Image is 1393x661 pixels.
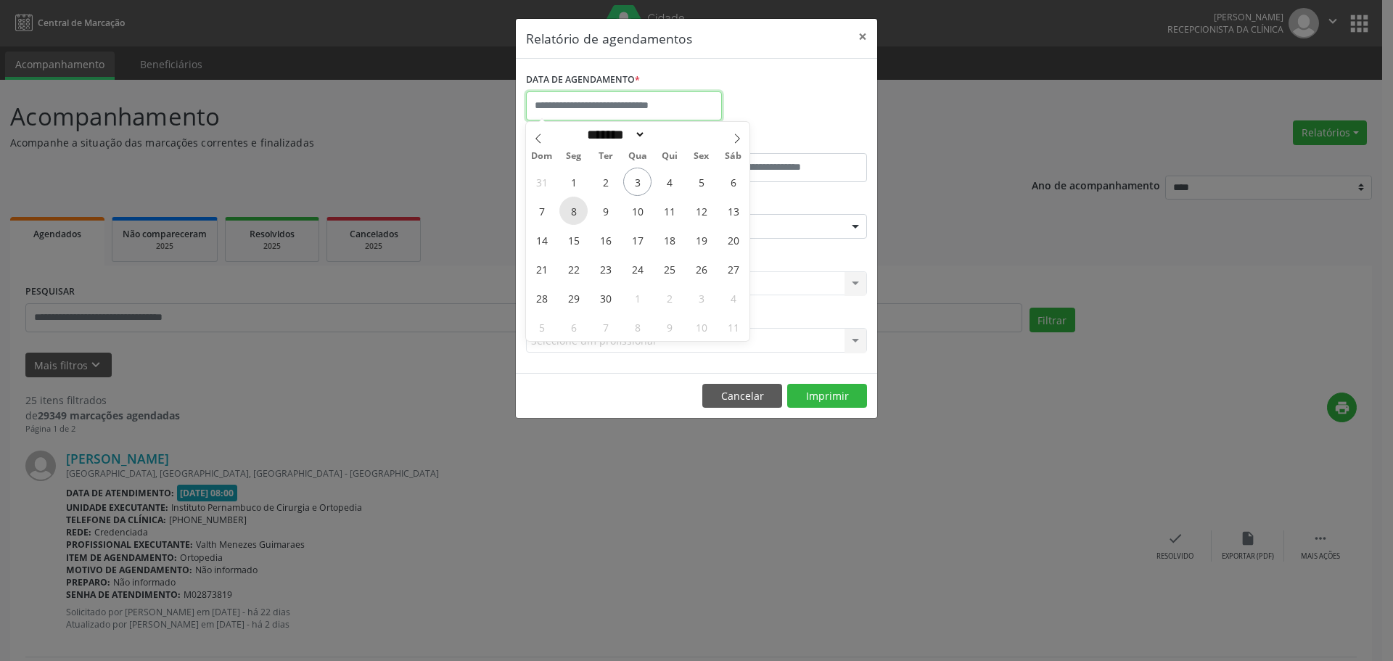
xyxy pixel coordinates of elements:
[623,313,652,341] span: Outubro 8, 2025
[654,152,686,161] span: Qui
[718,152,749,161] span: Sáb
[655,255,683,283] span: Setembro 25, 2025
[687,313,715,341] span: Outubro 10, 2025
[591,284,620,312] span: Setembro 30, 2025
[719,197,747,225] span: Setembro 13, 2025
[687,168,715,196] span: Setembro 5, 2025
[646,127,694,142] input: Year
[558,152,590,161] span: Seg
[559,255,588,283] span: Setembro 22, 2025
[719,226,747,254] span: Setembro 20, 2025
[582,127,646,142] select: Month
[700,131,867,153] label: ATÉ
[655,168,683,196] span: Setembro 4, 2025
[719,168,747,196] span: Setembro 6, 2025
[719,255,747,283] span: Setembro 27, 2025
[655,313,683,341] span: Outubro 9, 2025
[559,226,588,254] span: Setembro 15, 2025
[527,226,556,254] span: Setembro 14, 2025
[787,384,867,408] button: Imprimir
[687,284,715,312] span: Outubro 3, 2025
[526,29,692,48] h5: Relatório de agendamentos
[687,197,715,225] span: Setembro 12, 2025
[622,152,654,161] span: Qua
[719,284,747,312] span: Outubro 4, 2025
[526,152,558,161] span: Dom
[527,284,556,312] span: Setembro 28, 2025
[527,255,556,283] span: Setembro 21, 2025
[527,197,556,225] span: Setembro 7, 2025
[623,197,652,225] span: Setembro 10, 2025
[559,197,588,225] span: Setembro 8, 2025
[623,284,652,312] span: Outubro 1, 2025
[591,255,620,283] span: Setembro 23, 2025
[591,226,620,254] span: Setembro 16, 2025
[687,226,715,254] span: Setembro 19, 2025
[623,255,652,283] span: Setembro 24, 2025
[686,152,718,161] span: Sex
[527,168,556,196] span: Agosto 31, 2025
[623,226,652,254] span: Setembro 17, 2025
[526,69,640,91] label: DATA DE AGENDAMENTO
[848,19,877,54] button: Close
[719,313,747,341] span: Outubro 11, 2025
[591,197,620,225] span: Setembro 9, 2025
[687,255,715,283] span: Setembro 26, 2025
[591,313,620,341] span: Outubro 7, 2025
[591,168,620,196] span: Setembro 2, 2025
[527,313,556,341] span: Outubro 5, 2025
[559,284,588,312] span: Setembro 29, 2025
[559,168,588,196] span: Setembro 1, 2025
[623,168,652,196] span: Setembro 3, 2025
[655,284,683,312] span: Outubro 2, 2025
[655,226,683,254] span: Setembro 18, 2025
[702,384,782,408] button: Cancelar
[655,197,683,225] span: Setembro 11, 2025
[559,313,588,341] span: Outubro 6, 2025
[590,152,622,161] span: Ter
